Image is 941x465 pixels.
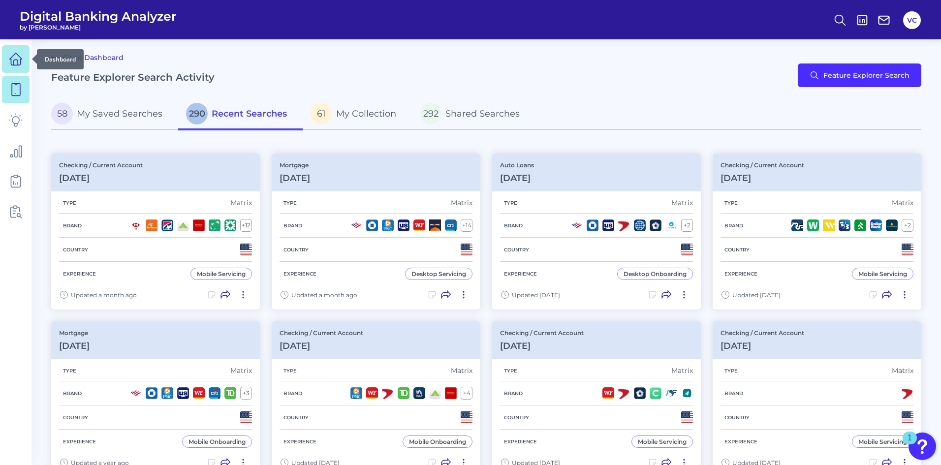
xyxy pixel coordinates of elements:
[713,154,921,310] a: Checking / Current Account[DATE]TypeMatrixBrand+2CountryExperienceMobile ServicingUpdated [DATE]
[721,368,742,374] h5: Type
[280,329,363,337] p: Checking / Current Account
[280,438,320,445] h5: Experience
[721,438,761,445] h5: Experience
[20,9,177,24] span: Digital Banking Analyzer
[823,71,910,79] span: Feature Explorer Search
[51,154,260,310] a: Checking / Current Account[DATE]TypeMatrixBrand+12CountryExperienceMobile ServicingUpdated a mont...
[280,368,301,374] h5: Type
[500,390,527,397] h5: Brand
[500,161,534,169] p: Auto Loans
[59,222,86,229] h5: Brand
[37,49,84,69] div: Dashboard
[188,438,246,445] div: Mobile Onboarding
[280,271,320,277] h5: Experience
[721,329,804,337] p: Checking / Current Account
[721,222,747,229] h5: Brand
[721,200,742,206] h5: Type
[59,341,90,351] h3: [DATE]
[186,103,208,124] span: 290
[280,222,306,229] h5: Brand
[500,414,533,421] h5: Country
[721,173,804,184] h3: [DATE]
[732,291,781,299] span: Updated [DATE]
[59,414,92,421] h5: Country
[77,108,162,119] span: My Saved Searches
[461,219,472,232] div: + 14
[280,390,306,397] h5: Brand
[311,103,332,124] span: 61
[902,219,913,232] div: + 2
[500,329,584,337] p: Checking / Current Account
[197,270,246,278] div: Mobile Servicing
[59,173,143,184] h3: [DATE]
[51,71,215,83] h2: Feature Explorer Search Activity
[721,271,761,277] h5: Experience
[412,99,535,130] a: 292Shared Searches
[798,63,921,87] button: Feature Explorer Search
[638,438,687,445] div: Mobile Servicing
[411,270,466,278] div: Desktop Servicing
[909,433,936,460] button: Open Resource Center, 1 new notification
[721,414,753,421] h5: Country
[681,219,693,232] div: + 2
[59,161,143,169] p: Checking / Current Account
[336,108,396,119] span: My Collection
[280,247,313,253] h5: Country
[858,438,907,445] div: Mobile Servicing
[451,198,472,207] div: Matrix
[59,390,86,397] h5: Brand
[500,271,541,277] h5: Experience
[71,291,137,299] span: Updated a month ago
[500,200,521,206] h5: Type
[409,438,466,445] div: Mobile Onboarding
[51,103,73,124] span: 58
[59,271,100,277] h5: Experience
[51,52,124,63] a: Go to Dashboard
[51,99,178,130] a: 58My Saved Searches
[451,366,472,375] div: Matrix
[420,103,441,124] span: 292
[280,414,313,421] h5: Country
[892,366,913,375] div: Matrix
[500,368,521,374] h5: Type
[500,247,533,253] h5: Country
[500,341,584,351] h3: [DATE]
[721,247,753,253] h5: Country
[59,247,92,253] h5: Country
[291,291,357,299] span: Updated a month ago
[492,154,701,310] a: Auto Loans[DATE]TypeMatrixBrand+2CountryExperienceDesktop OnboardingUpdated [DATE]
[280,341,363,351] h3: [DATE]
[280,161,310,169] p: Mortgage
[59,200,80,206] h5: Type
[721,341,804,351] h3: [DATE]
[500,438,541,445] h5: Experience
[858,270,907,278] div: Mobile Servicing
[59,438,100,445] h5: Experience
[303,99,412,130] a: 61My Collection
[59,368,80,374] h5: Type
[721,390,747,397] h5: Brand
[500,173,534,184] h3: [DATE]
[892,198,913,207] div: Matrix
[445,108,520,119] span: Shared Searches
[178,99,303,130] a: 290Recent Searches
[240,219,252,232] div: + 12
[20,24,177,31] span: by [PERSON_NAME]
[230,366,252,375] div: Matrix
[461,387,472,400] div: + 4
[908,438,912,451] div: 1
[280,200,301,206] h5: Type
[230,198,252,207] div: Matrix
[240,387,252,400] div: + 3
[212,108,287,119] span: Recent Searches
[500,222,527,229] h5: Brand
[671,198,693,207] div: Matrix
[272,154,480,310] a: Mortgage[DATE]TypeMatrixBrand+14CountryExperienceDesktop ServicingUpdated a month ago
[512,291,560,299] span: Updated [DATE]
[59,329,90,337] p: Mortgage
[280,173,310,184] h3: [DATE]
[903,11,921,29] button: VC
[721,161,804,169] p: Checking / Current Account
[671,366,693,375] div: Matrix
[624,270,687,278] div: Desktop Onboarding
